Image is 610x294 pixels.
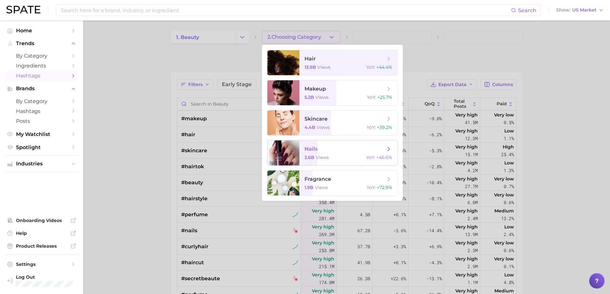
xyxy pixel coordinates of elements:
[16,161,67,167] span: Industries
[16,218,67,223] span: Onboarding Videos
[6,6,40,13] img: SPATE
[518,7,536,13] span: Search
[556,8,570,12] span: Show
[305,176,331,182] span: fragrance
[262,45,403,201] ul: 2.Choosing Category
[16,73,67,79] span: Hashtags
[315,185,328,190] span: views
[16,86,67,91] span: Brands
[305,185,313,190] span: 1.9b
[5,241,78,251] a: Product Releases
[60,5,511,16] input: Search here for a brand, industry, or ingredient
[5,159,78,169] button: Industries
[305,124,315,130] span: 4.4b
[5,216,78,225] a: Onboarding Videos
[366,155,375,160] span: YoY :
[305,116,328,122] span: skincare
[16,274,73,280] span: Log Out
[16,144,67,150] span: Spotlight
[16,131,67,137] span: My Watchlist
[376,155,392,160] span: +46.6%
[5,39,78,48] button: Trends
[377,124,392,130] span: +39.2%
[16,41,67,46] span: Trends
[16,243,67,249] span: Product Releases
[16,53,67,59] span: by Category
[16,98,67,104] span: by Category
[316,155,329,160] span: views
[16,261,67,267] span: Settings
[5,71,78,81] a: Hashtags
[16,108,67,114] span: Hashtags
[16,118,67,124] span: Posts
[572,8,597,12] span: US Market
[16,28,67,34] span: Home
[5,259,78,269] a: Settings
[377,185,392,190] span: +72.9%
[555,6,605,14] button: ShowUS Market
[5,84,78,93] button: Brands
[317,124,330,130] span: views
[317,64,330,70] span: views
[305,146,318,152] span: nails
[16,63,67,69] span: Ingredients
[5,61,78,71] a: Ingredients
[367,124,376,130] span: YoY :
[5,129,78,139] a: My Watchlist
[367,185,376,190] span: YoY :
[5,26,78,36] a: Home
[16,230,67,236] span: Help
[315,94,329,100] span: views
[5,96,78,106] a: by Category
[376,64,392,70] span: +44.4%
[305,86,326,92] span: makeup
[5,142,78,152] a: Spotlight
[366,64,375,70] span: YoY :
[5,106,78,116] a: Hashtags
[305,155,314,160] span: 2.6b
[5,228,78,238] a: Help
[305,94,314,100] span: 5.2b
[5,116,78,126] a: Posts
[367,94,376,100] span: YoY :
[5,51,78,61] a: by Category
[305,64,316,70] span: 13.9b
[377,94,392,100] span: +25.7%
[305,56,316,62] span: hair
[5,272,78,289] a: Log out. Currently logged in with e-mail meng.zhang@wella.com.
